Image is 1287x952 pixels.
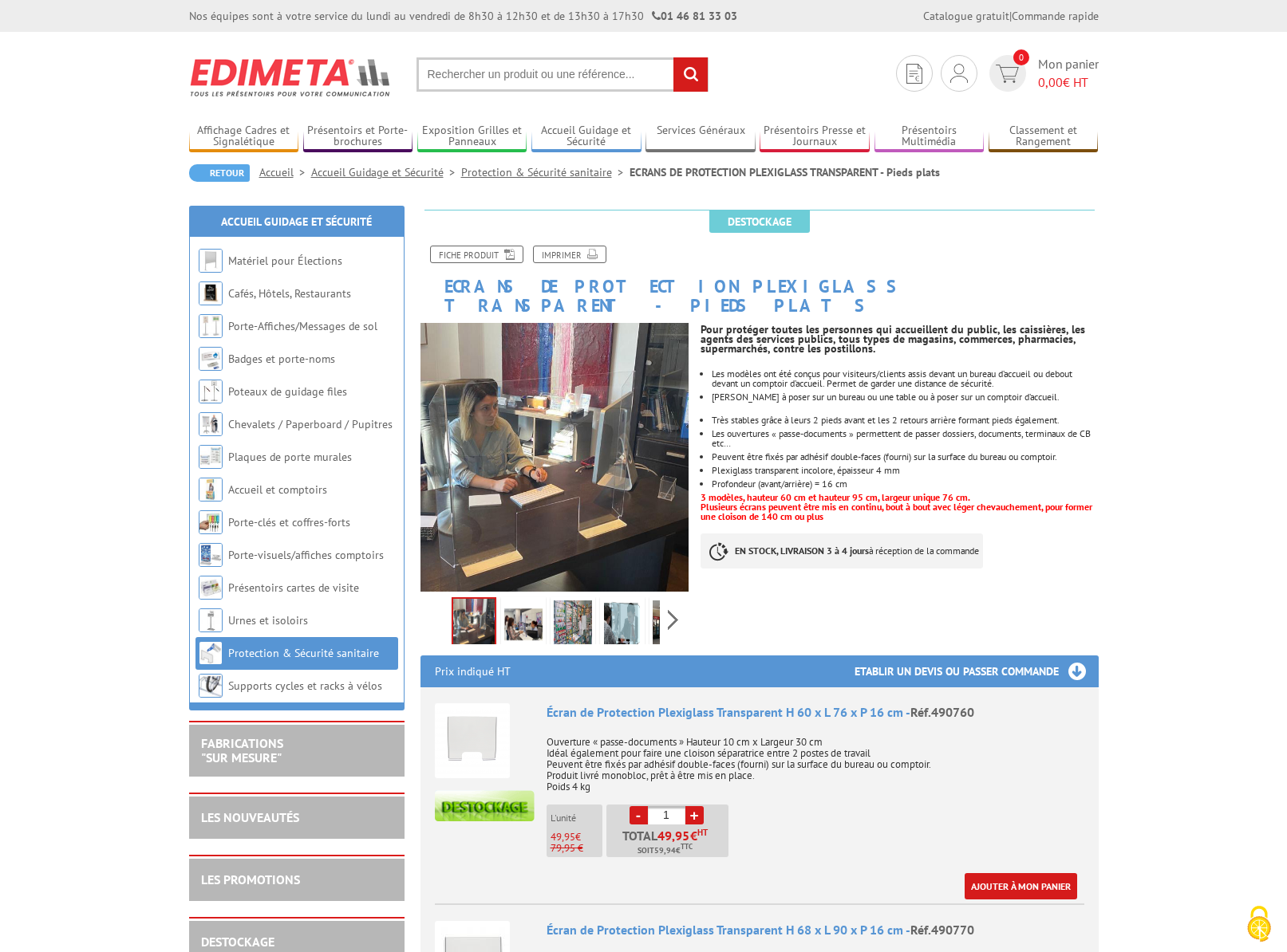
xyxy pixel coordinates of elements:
a: DESTOCKAGE [201,934,274,950]
p: Peuvent être fixés par adhésif double-faces (fourni) sur la surface du bureau ou comptoir. [712,452,1098,462]
a: Retour [189,164,250,182]
a: Imprimer [533,246,606,263]
img: Edimeta [189,48,393,107]
a: Accueil Guidage et Sécurité [531,124,642,150]
a: Services Généraux [645,124,756,150]
img: devis rapide [996,65,1019,83]
font: Plusieurs écrans peuvent être mis en continu, bout à bout avec léger chevauchement, pour former u... [701,501,1092,522]
a: Présentoirs et Porte-brochures [303,124,413,150]
img: Cafés, Hôtels, Restaurants [199,281,223,305]
img: Cookies (fenêtre modale) [1239,904,1279,944]
a: Affichage Cadres et Signalétique [189,124,299,150]
p: Ouverture « passe-documents » Hauteur 10 cm x Largeur 30 cm Idéal également pour faire une cloiso... [547,726,1084,793]
a: Plaques de porte murales [228,450,352,464]
img: devis rapide [906,64,922,84]
img: Plaques de porte murales [199,445,223,469]
p: € [551,832,602,843]
img: Chevalets / Paperboard / Pupitres [199,412,223,436]
p: 79,95 € [551,843,602,854]
sup: HT [697,827,708,838]
a: Présentoirs Multimédia [874,124,985,150]
span: € [690,829,697,842]
a: Porte-visuels/affiches comptoirs [228,548,384,562]
img: ecrans_de_protection_plexiglass_transparent_490760_1.jpg [420,323,689,592]
a: Cafés, Hôtels, Restaurants [228,286,351,301]
img: Écran de Protection Plexiglass Transparent H 60 x L 76 x P 16 cm [435,703,510,778]
span: Mon panier [1038,55,1099,92]
p: [PERSON_NAME] à poser sur un bureau ou une table ou à poser sur un comptoir d’accueil. [712,392,1098,411]
img: ecrans_de_protection_plexiglass_transparent_490760_1.jpg [453,599,495,648]
div: Écran de Protection Plexiglass Transparent H 60 x L 76 x P 16 cm - [547,703,1084,722]
li: Plexiglass transparent incolore, épaisseur 4 mm [712,466,1098,475]
p: Les ouvertures « passe-documents » permettent de passer dossiers, documents, terminaux de CB etc… [712,429,1098,448]
span: Destockage [709,210,810,233]
span: Réf.490760 [910,704,974,720]
img: Porte-Affiches/Messages de sol [199,314,223,338]
img: Présentoirs cartes de visite [199,576,223,600]
p: Total [610,829,728,857]
a: Exposition Grilles et Panneaux [417,124,527,150]
a: + [685,806,704,824]
a: Chevalets / Paperboard / Pupitres [228,417,393,431]
span: 49,95 [551,830,575,844]
a: Commande rapide [1012,9,1099,23]
font: 3 modèles, hauteur 60 cm et hauteur 95 cm, largeur unique 76 cm. [701,491,970,503]
a: Porte-clés et coffres-forts [228,515,350,529]
img: Urnes et isoloirs [199,608,223,632]
img: ecran_protection_plexiglass_transparent_490760_4.jpg [554,600,592,650]
a: Accueil Guidage et Sécurité [311,165,461,179]
a: - [630,806,648,824]
p: Très stables grâce à leurs 2 pieds avant et les 2 retours arrière formant pieds également. [712,415,1098,425]
a: Présentoirs cartes de visite [228,580,359,595]
a: Supports cycles et racks à vélos [228,679,382,693]
button: Cookies (fenêtre modale) [1231,898,1287,952]
input: Rechercher un produit ou une référence... [416,57,709,92]
strong: 01 46 81 33 03 [652,9,737,23]
div: | [923,8,1099,24]
sup: TTC [681,842,693,851]
img: Accueil et comptoirs [199,478,223,502]
span: 59,94 [654,844,676,857]
input: rechercher [673,57,708,92]
a: Protection & Sécurité sanitaire [461,165,630,179]
p: Les modèles ont été conçus pour visiteurs/clients assis devant un bureau d’accueil ou debout deva... [712,369,1098,388]
a: FABRICATIONS"Sur Mesure" [201,735,283,765]
a: Ajouter à mon panier [965,873,1077,899]
a: Catalogue gratuit [923,9,1009,23]
span: 49,95 [657,829,690,842]
a: Matériel pour Élections [228,254,342,268]
img: Badges et porte-noms [199,347,223,371]
a: Poteaux de guidage files [228,384,347,399]
img: Porte-clés et coffres-forts [199,510,223,534]
a: LES NOUVEAUTÉS [201,809,299,825]
img: ecran_protection_plexiglass_transparent_490790_3bis.jpg [504,600,543,650]
li: Profondeur (avant/arrière) = 16 cm [712,479,1098,489]
a: Accueil Guidage et Sécurité [221,214,372,229]
a: Présentoirs Presse et Journaux [760,124,870,150]
img: Matériel pour Élections [199,249,223,273]
div: Écran de Protection Plexiglass Transparent H 68 x L 90 x P 16 cm - [547,921,1084,939]
a: devis rapide 0 Mon panier 0,00€ HT [985,55,1099,92]
a: Badges et porte-noms [228,352,335,366]
h3: Etablir un devis ou passer commande [855,655,1099,687]
p: Prix indiqué HT [435,655,511,687]
p: à réception de la commande [701,533,983,568]
img: destockage [435,790,535,821]
p: Pour protéger toutes les personnes qui accueillent du public, les caissières, les agents des serv... [701,325,1098,353]
img: Supports cycles et racks à vélos [199,674,223,698]
span: Réf.490770 [910,922,974,938]
img: devis rapide [950,64,968,83]
a: Classement et Rangement [989,124,1099,150]
p: L'unité [551,812,602,824]
a: LES PROMOTIONS [201,871,300,887]
img: ecran_protection_plexiglass_transparent_490760_6bis.jpg [653,600,691,650]
a: Urnes et isoloirs [228,613,308,627]
span: 0,00 [1038,74,1063,90]
a: Accueil et comptoirs [228,482,327,497]
strong: EN STOCK, LIVRAISON 3 à 4 jours [735,545,869,557]
span: 0 [1013,49,1029,65]
a: Protection & Sécurité sanitaire [228,646,379,660]
span: Next [665,607,681,633]
li: ECRANS DE PROTECTION PLEXIGLASS TRANSPARENT - Pieds plats [630,164,940,180]
img: ecran_protection_plexiglass_transparent_490760_5bis.jpg [603,600,642,650]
